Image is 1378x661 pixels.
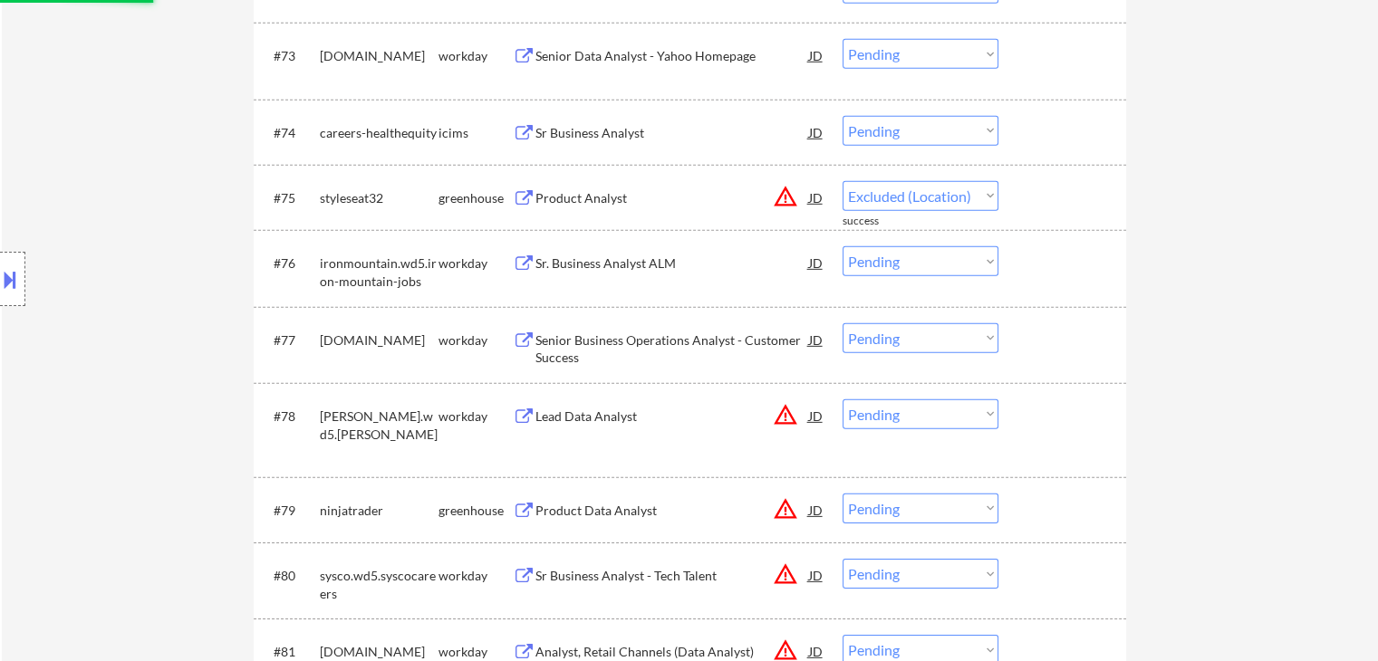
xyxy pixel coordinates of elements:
div: Sr Business Analyst - Tech Talent [535,567,809,585]
div: icims [438,124,513,142]
div: workday [438,407,513,426]
div: [DOMAIN_NAME] [320,47,438,65]
div: greenhouse [438,189,513,207]
div: Senior Business Operations Analyst - Customer Success [535,331,809,367]
div: Sr. Business Analyst ALM [535,254,809,273]
div: JD [807,559,825,591]
div: success [843,214,915,229]
div: workday [438,331,513,350]
div: #80 [274,567,305,585]
div: workday [438,643,513,661]
div: greenhouse [438,502,513,520]
button: warning_amber [773,496,798,522]
div: #79 [274,502,305,520]
div: ironmountain.wd5.iron-mountain-jobs [320,254,438,290]
div: JD [807,116,825,148]
div: JD [807,181,825,214]
div: Product Data Analyst [535,502,809,520]
div: workday [438,254,513,273]
div: [DOMAIN_NAME] [320,643,438,661]
div: [DOMAIN_NAME] [320,331,438,350]
div: Lead Data Analyst [535,407,809,426]
div: workday [438,47,513,65]
div: [PERSON_NAME].wd5.[PERSON_NAME] [320,407,438,443]
div: #73 [274,47,305,65]
div: JD [807,246,825,279]
div: ninjatrader [320,502,438,520]
div: JD [807,399,825,432]
div: careers-healthequity [320,124,438,142]
div: #81 [274,643,305,661]
div: Sr Business Analyst [535,124,809,142]
div: Product Analyst [535,189,809,207]
button: warning_amber [773,402,798,427]
div: styleseat32 [320,189,438,207]
div: sysco.wd5.syscocareers [320,567,438,602]
div: JD [807,493,825,526]
div: Senior Data Analyst - Yahoo Homepage [535,47,809,65]
button: warning_amber [773,184,798,209]
div: JD [807,39,825,72]
div: workday [438,567,513,585]
button: warning_amber [773,561,798,587]
div: Analyst, Retail Channels (Data Analyst) [535,643,809,661]
div: JD [807,323,825,356]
